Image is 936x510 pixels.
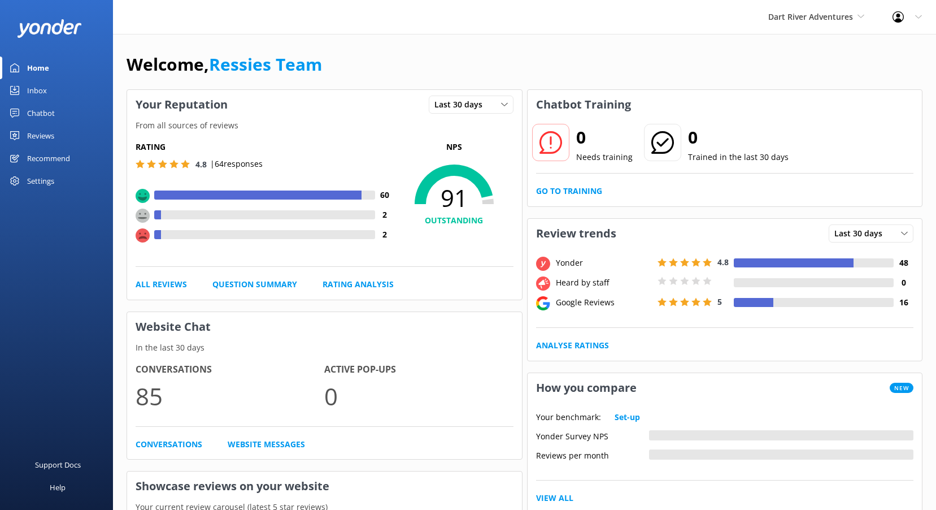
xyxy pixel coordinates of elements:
[324,377,513,415] p: 0
[894,296,913,309] h4: 16
[395,214,513,227] h4: OUTSTANDING
[136,362,324,377] h4: Conversations
[212,278,297,291] a: Question Summary
[27,79,47,102] div: Inbox
[136,438,202,451] a: Conversations
[536,185,602,197] a: Go to Training
[27,170,54,192] div: Settings
[27,102,55,124] div: Chatbot
[127,342,522,354] p: In the last 30 days
[136,278,187,291] a: All Reviews
[210,158,263,170] p: | 64 responses
[536,430,649,440] div: Yonder Survey NPS
[536,339,609,352] a: Analyse Ratings
[127,472,522,501] h3: Showcase reviews on your website
[894,276,913,289] h4: 0
[395,141,513,153] p: NPS
[528,219,625,248] h3: Review trends
[27,147,70,170] div: Recommend
[536,411,601,423] p: Your benchmark:
[375,228,395,241] h4: 2
[127,51,322,78] h1: Welcome,
[890,383,913,393] span: New
[127,90,236,119] h3: Your Reputation
[50,476,66,499] div: Help
[688,151,789,163] p: Trained in the last 30 days
[375,209,395,221] h4: 2
[553,296,655,309] div: Google Reviews
[536,492,573,504] a: View All
[27,124,54,147] div: Reviews
[717,296,722,307] span: 5
[195,159,207,170] span: 4.8
[27,57,49,79] div: Home
[395,184,513,212] span: 91
[127,119,522,132] p: From all sources of reviews
[228,438,305,451] a: Website Messages
[717,257,729,267] span: 4.8
[576,124,633,151] h2: 0
[528,90,639,119] h3: Chatbot Training
[834,227,889,240] span: Last 30 days
[768,11,853,22] span: Dart River Adventures
[17,19,82,38] img: yonder-white-logo.png
[688,124,789,151] h2: 0
[323,278,394,291] a: Rating Analysis
[553,257,655,269] div: Yonder
[536,450,649,460] div: Reviews per month
[615,411,640,423] a: Set-up
[553,276,655,289] div: Heard by staff
[324,362,513,377] h4: Active Pop-ups
[894,257,913,269] h4: 48
[528,373,645,403] h3: How you compare
[434,98,489,111] span: Last 30 days
[136,377,324,415] p: 85
[576,151,633,163] p: Needs training
[375,189,395,201] h4: 60
[136,141,395,153] h5: Rating
[209,53,322,76] a: Ressies Team
[127,312,522,342] h3: Website Chat
[35,453,81,476] div: Support Docs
